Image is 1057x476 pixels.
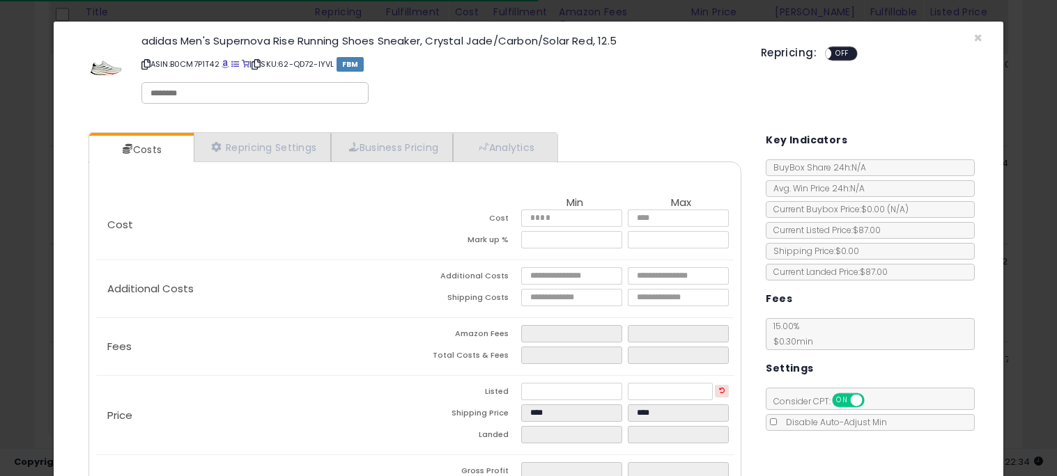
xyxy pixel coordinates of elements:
[766,320,813,347] span: 15.00 %
[415,347,522,368] td: Total Costs & Fees
[194,133,332,161] a: Repricing Settings
[766,132,847,149] h5: Key Indicators
[89,136,192,164] a: Costs
[779,416,887,428] span: Disable Auto-Adjust Min
[222,58,229,70] a: BuyBox page
[766,203,909,215] span: Current Buybox Price:
[766,360,813,377] h5: Settings
[415,209,522,231] td: Cost
[96,219,415,230] p: Cost
[521,197,628,209] th: Min
[766,266,888,278] span: Current Landed Price: $87.00
[415,325,522,347] td: Amazon Fees
[766,161,866,173] span: BuyBox Share 24h: N/A
[628,197,734,209] th: Max
[766,224,881,236] span: Current Listed Price: $87.00
[141,53,740,75] p: ASIN: B0CM7P1T42 | SKU: 62-QD72-IYVL
[231,58,239,70] a: All offer listings
[766,395,883,407] span: Consider CPT:
[415,426,522,447] td: Landed
[415,383,522,404] td: Listed
[766,182,865,194] span: Avg. Win Price 24h: N/A
[761,47,817,58] h5: Repricing:
[861,203,909,215] span: $0.00
[415,231,522,253] td: Mark up %
[831,48,854,60] span: OFF
[415,404,522,426] td: Shipping Price
[415,289,522,310] td: Shipping Costs
[85,35,127,77] img: 31ScWq27nqL._SL60_.jpg
[415,267,522,289] td: Additional Costs
[141,35,740,46] h3: adidas Men's Supernova Rise Running Shoes Sneaker, Crystal Jade/Carbon/Solar Red, 12.5
[453,133,556,161] a: Analytics
[863,395,885,406] span: OFF
[96,341,415,352] p: Fees
[833,395,851,406] span: ON
[331,133,453,161] a: Business Pricing
[766,245,859,257] span: Shipping Price: $0.00
[973,28,982,48] span: ×
[766,290,792,308] h5: Fees
[337,57,364,72] span: FBM
[887,203,909,215] span: ( N/A )
[766,335,813,347] span: $0.30 min
[96,410,415,421] p: Price
[96,283,415,294] p: Additional Costs
[242,58,249,70] a: Your listing only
